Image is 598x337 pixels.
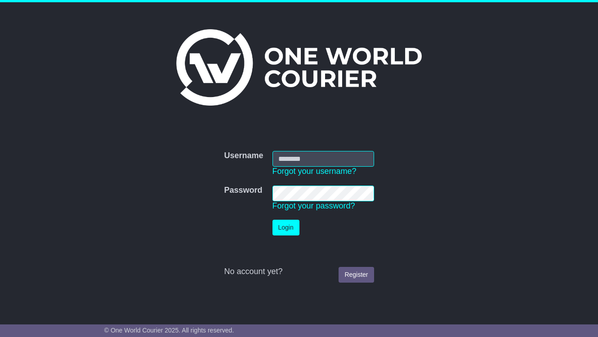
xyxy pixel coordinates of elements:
[176,29,422,106] img: One World
[339,267,374,283] a: Register
[104,327,234,334] span: © One World Courier 2025. All rights reserved.
[272,201,355,210] a: Forgot your password?
[272,167,357,176] a: Forgot your username?
[224,186,262,195] label: Password
[224,151,263,161] label: Username
[224,267,374,277] div: No account yet?
[272,220,299,235] button: Login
